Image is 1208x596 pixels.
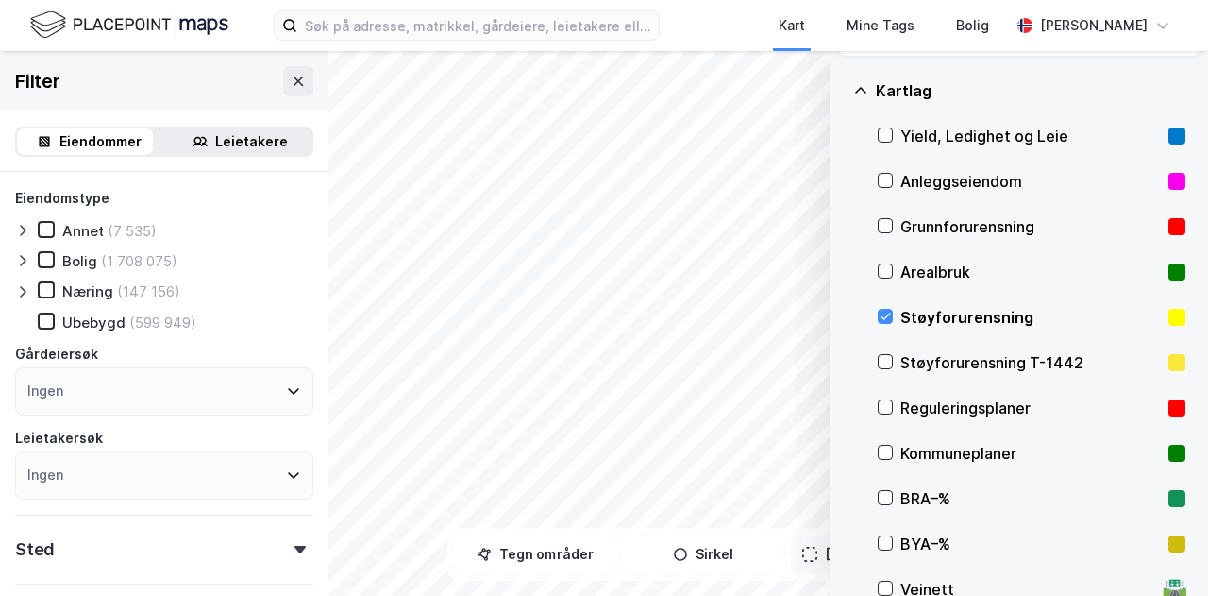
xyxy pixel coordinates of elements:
div: Filter [15,66,60,96]
div: BRA–% [900,487,1161,510]
div: Kommuneplaner [900,442,1161,465]
div: Eiendomstype [15,187,109,210]
button: Tegn områder [455,536,615,573]
div: (147 156) [117,282,180,300]
div: (7 535) [108,222,157,240]
div: Næring [62,282,113,300]
div: Bolig [62,252,97,270]
div: Kartlag [876,79,1185,102]
input: Søk på adresse, matrikkel, gårdeiere, leietakere eller personer [297,11,659,40]
div: Gårdeiersøk [15,343,98,366]
div: (1 708 075) [101,252,177,270]
div: Yield, Ledighet og Leie [900,125,1161,147]
iframe: Chat Widget [1114,505,1208,596]
div: Bolig [956,14,989,37]
div: Støyforurensning [900,306,1161,329]
div: Leietakere [215,130,288,153]
div: Mine Tags [847,14,914,37]
div: Sted [15,538,55,561]
div: Eiendommer [59,130,142,153]
div: Kart [779,14,805,37]
div: Reguleringsplaner [900,397,1161,419]
div: Grunnforurensning [900,215,1161,238]
div: [PERSON_NAME] [1040,14,1148,37]
div: [PERSON_NAME] til kartutsnitt [825,543,1025,566]
div: Ingen [27,464,63,486]
div: Støyforurensning T-1442 [900,351,1161,374]
div: Ubebygd [62,314,126,332]
button: Sirkel [623,536,783,573]
div: (599 949) [129,314,196,332]
div: Anleggseiendom [900,170,1161,193]
div: Annet [62,222,104,240]
div: Ingen [27,380,63,402]
img: logo.f888ab2527a4732fd821a326f86c7f29.svg [30,9,228,42]
div: Leietakersøk [15,427,103,450]
div: BYA–% [900,533,1161,555]
div: Arealbruk [900,261,1161,283]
